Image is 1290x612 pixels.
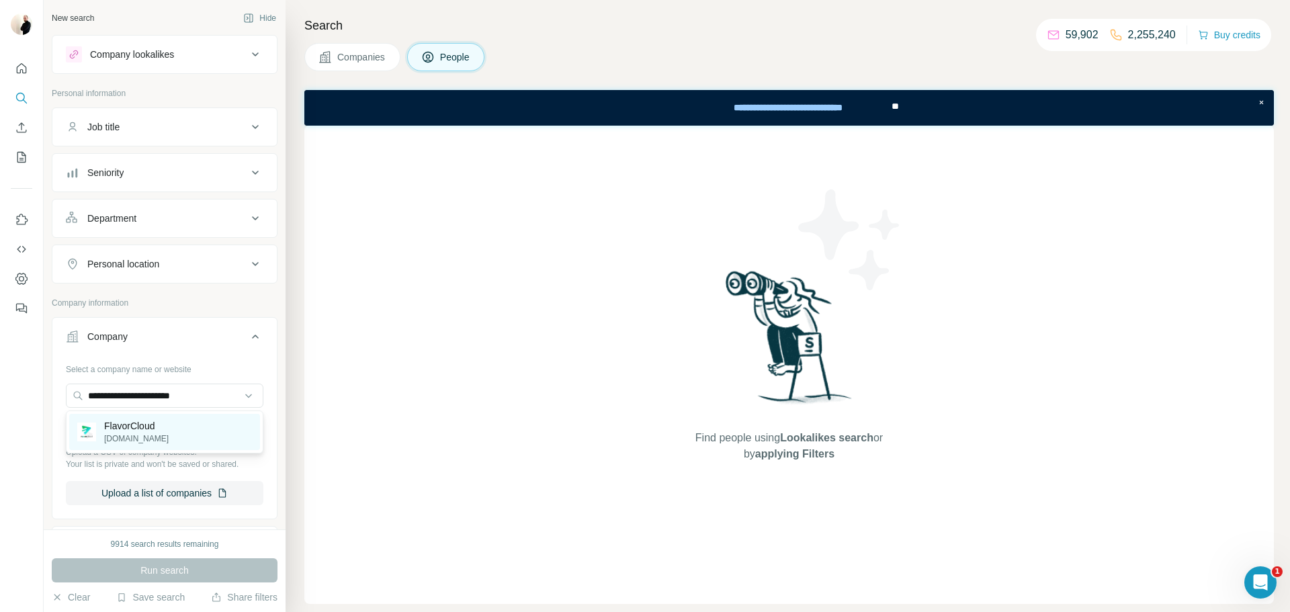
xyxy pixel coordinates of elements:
p: 59,902 [1066,27,1099,43]
button: Feedback [11,296,32,320]
button: Hide [234,8,286,28]
button: Job title [52,111,277,143]
span: Find people using or by [681,430,896,462]
iframe: Banner [304,90,1274,126]
h4: Search [304,16,1274,35]
div: New search [52,12,94,24]
iframe: Intercom live chat [1244,566,1277,599]
button: Use Surfe API [11,237,32,261]
div: Seniority [87,166,124,179]
p: Your list is private and won't be saved or shared. [66,458,263,470]
button: Clear [52,591,90,604]
div: 9914 search results remaining [111,538,219,550]
span: 1 [1272,566,1283,577]
span: People [440,50,471,64]
span: applying Filters [755,448,834,460]
button: Company lookalikes [52,38,277,71]
img: Surfe Illustration - Woman searching with binoculars [720,267,859,417]
button: Dashboard [11,267,32,291]
button: Enrich CSV [11,116,32,140]
div: Company lookalikes [90,48,174,61]
span: Lookalikes search [780,432,873,443]
button: Seniority [52,157,277,189]
img: FlavorCloud [77,423,96,441]
button: My lists [11,145,32,169]
p: Company information [52,297,277,309]
button: Personal location [52,248,277,280]
button: Save search [116,591,185,604]
span: Companies [337,50,386,64]
p: 2,255,240 [1128,27,1176,43]
button: Search [11,86,32,110]
button: Upload a list of companies [66,481,263,505]
button: Buy credits [1198,26,1260,44]
button: Share filters [211,591,277,604]
div: Company [87,330,128,343]
button: Quick start [11,56,32,81]
div: Job title [87,120,120,134]
img: Avatar [11,13,32,35]
button: Department [52,202,277,234]
div: Select a company name or website [66,358,263,376]
p: FlavorCloud [104,419,169,433]
img: Surfe Illustration - Stars [789,179,910,300]
p: Personal information [52,87,277,99]
button: Company [52,320,277,358]
p: [DOMAIN_NAME] [104,433,169,445]
div: Department [87,212,136,225]
button: Use Surfe on LinkedIn [11,208,32,232]
div: Personal location [87,257,159,271]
